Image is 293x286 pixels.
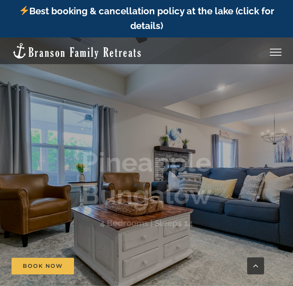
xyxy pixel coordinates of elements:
b: Pineapple Bungalow [81,146,212,210]
h3: 4 Bedrooms | Sleeps 14 [100,218,193,228]
img: Branson Family Retreats Logo [12,42,142,60]
img: ⚡️ [20,6,29,15]
a: Book Now [12,258,74,274]
span: Book Now [23,263,63,269]
a: Toggle Menu [260,49,291,56]
a: Best booking & cancellation policy at the lake (click for details) [19,5,274,31]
